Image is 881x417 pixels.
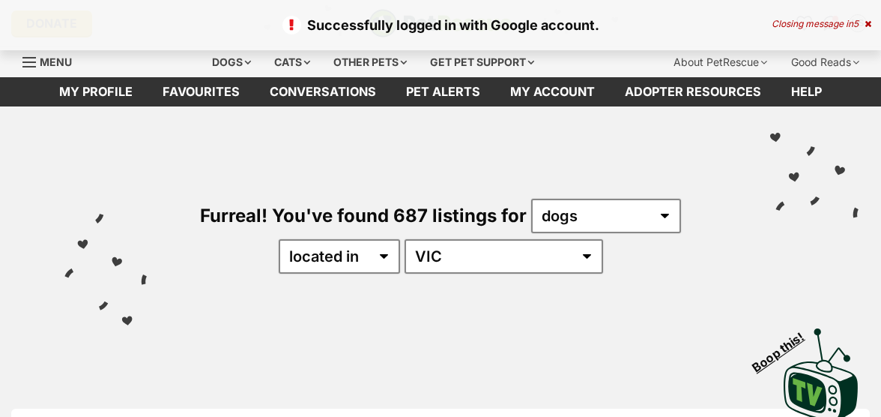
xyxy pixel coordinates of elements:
[420,47,545,77] div: Get pet support
[40,55,72,68] span: Menu
[776,77,837,106] a: Help
[323,47,417,77] div: Other pets
[853,18,859,29] span: 5
[148,77,255,106] a: Favourites
[264,47,321,77] div: Cats
[44,77,148,106] a: My profile
[255,77,391,106] a: conversations
[781,47,870,77] div: Good Reads
[202,47,261,77] div: Dogs
[391,77,495,106] a: Pet alerts
[15,15,866,35] p: Successfully logged in with Google account.
[772,19,871,29] div: Closing message in
[22,47,82,74] a: Menu
[610,77,776,106] a: Adopter resources
[200,205,527,226] span: Furreal! You've found 687 listings for
[663,47,778,77] div: About PetRescue
[495,77,610,106] a: My account
[750,320,819,374] span: Boop this!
